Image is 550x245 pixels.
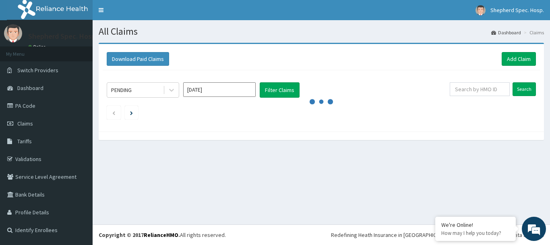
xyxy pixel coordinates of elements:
a: Online [28,44,48,50]
p: How may I help you today? [441,230,510,237]
span: Switch Providers [17,67,58,74]
li: Claims [522,29,544,36]
div: Redefining Heath Insurance in [GEOGRAPHIC_DATA] using Telemedicine and Data Science! [331,231,544,239]
button: Download Paid Claims [107,52,169,66]
a: Next page [130,109,133,116]
a: Dashboard [491,29,521,36]
button: Filter Claims [260,82,300,98]
input: Select Month and Year [183,82,256,97]
div: We're Online! [441,221,510,228]
span: Shepherd Spec. Hosp. [490,6,544,14]
p: Shepherd Spec. Hosp. [28,33,97,40]
input: Search [513,82,536,96]
div: PENDING [111,86,132,94]
span: Claims [17,120,33,127]
h1: All Claims [99,26,544,37]
a: Add Claim [502,52,536,66]
img: User Image [476,5,486,15]
span: Tariffs [17,138,32,145]
span: Dashboard [17,84,43,92]
input: Search by HMO ID [450,82,510,96]
footer: All rights reserved. [93,224,550,245]
svg: audio-loading [309,90,333,114]
a: RelianceHMO [144,231,178,239]
img: User Image [4,24,22,42]
strong: Copyright © 2017 . [99,231,180,239]
a: Previous page [112,109,116,116]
